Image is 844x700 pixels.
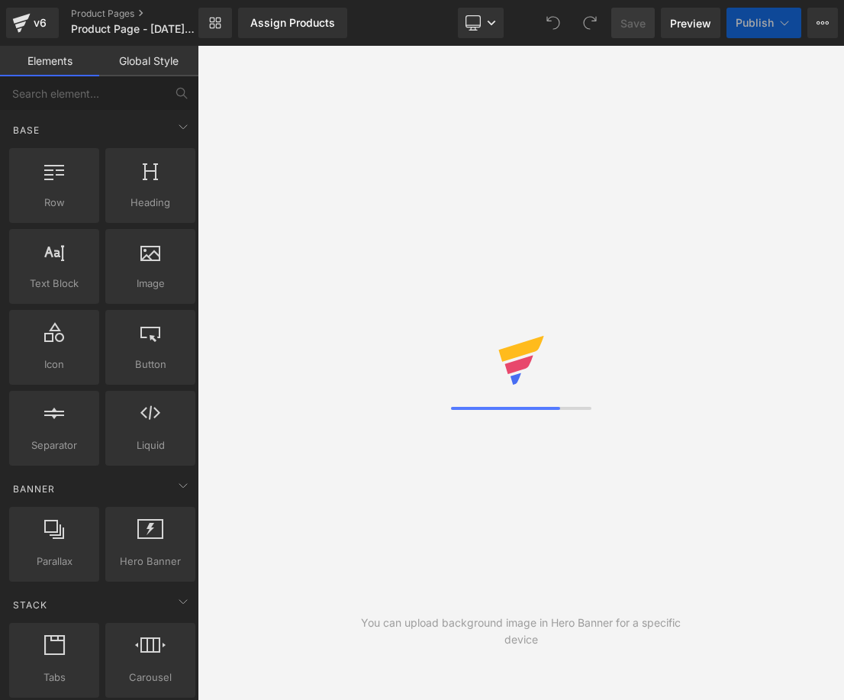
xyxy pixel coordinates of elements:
[359,615,683,648] div: You can upload background image in Hero Banner for a specific device
[71,23,195,35] span: Product Page - [DATE] 16:31:06
[538,8,569,38] button: Undo
[11,482,56,496] span: Banner
[198,8,232,38] a: New Library
[250,17,335,29] div: Assign Products
[110,553,191,569] span: Hero Banner
[14,276,95,292] span: Text Block
[620,15,646,31] span: Save
[11,598,49,612] span: Stack
[661,8,720,38] a: Preview
[11,123,41,137] span: Base
[670,15,711,31] span: Preview
[14,356,95,373] span: Icon
[99,46,198,76] a: Global Style
[110,356,191,373] span: Button
[31,13,50,33] div: v6
[110,276,191,292] span: Image
[110,195,191,211] span: Heading
[6,8,59,38] a: v6
[71,8,224,20] a: Product Pages
[110,669,191,685] span: Carousel
[14,195,95,211] span: Row
[736,17,774,29] span: Publish
[110,437,191,453] span: Liquid
[14,553,95,569] span: Parallax
[14,669,95,685] span: Tabs
[575,8,605,38] button: Redo
[14,437,95,453] span: Separator
[726,8,801,38] button: Publish
[807,8,838,38] button: More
